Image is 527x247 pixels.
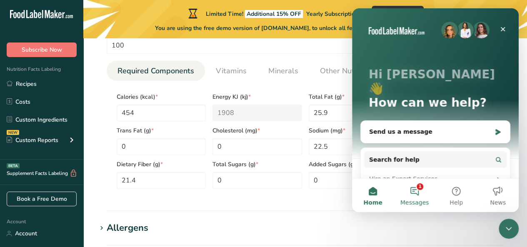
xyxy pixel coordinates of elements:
[212,126,302,135] span: Cholesterol (mg)
[7,130,19,135] div: NEW
[309,126,398,135] span: Sodium (mg)
[372,6,424,20] button: Redeem Offer
[155,24,455,32] span: You are using the free demo version of [DOMAIN_NAME], to unlock all features please choose one of...
[7,192,77,206] a: Book a Free Demo
[107,37,456,54] input: Type your serving size here
[212,160,302,169] span: Total Sugars (g)
[117,160,206,169] span: Dietary Fiber (g)
[216,65,247,77] span: Vitamins
[306,10,358,18] span: Yearly Subscription
[117,126,206,135] span: Trans Fat (g)
[320,65,374,77] span: Other Nutrients
[22,45,62,54] span: Subscribe Now
[268,65,298,77] span: Minerals
[117,65,194,77] span: Required Components
[7,42,77,57] button: Subscribe Now
[245,10,303,18] span: Additional 15% OFF
[107,221,148,235] div: Allergens
[212,92,302,101] span: Energy KJ (kj)
[187,8,358,18] div: Limited Time!
[499,219,519,239] iframe: Intercom live chat
[7,136,58,145] div: Custom Reports
[7,163,20,168] div: BETA
[352,8,519,212] iframe: Intercom live chat
[309,160,398,169] span: Added Sugars (g)
[117,92,206,101] span: Calories (kcal)
[309,92,398,101] span: Total Fat (g)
